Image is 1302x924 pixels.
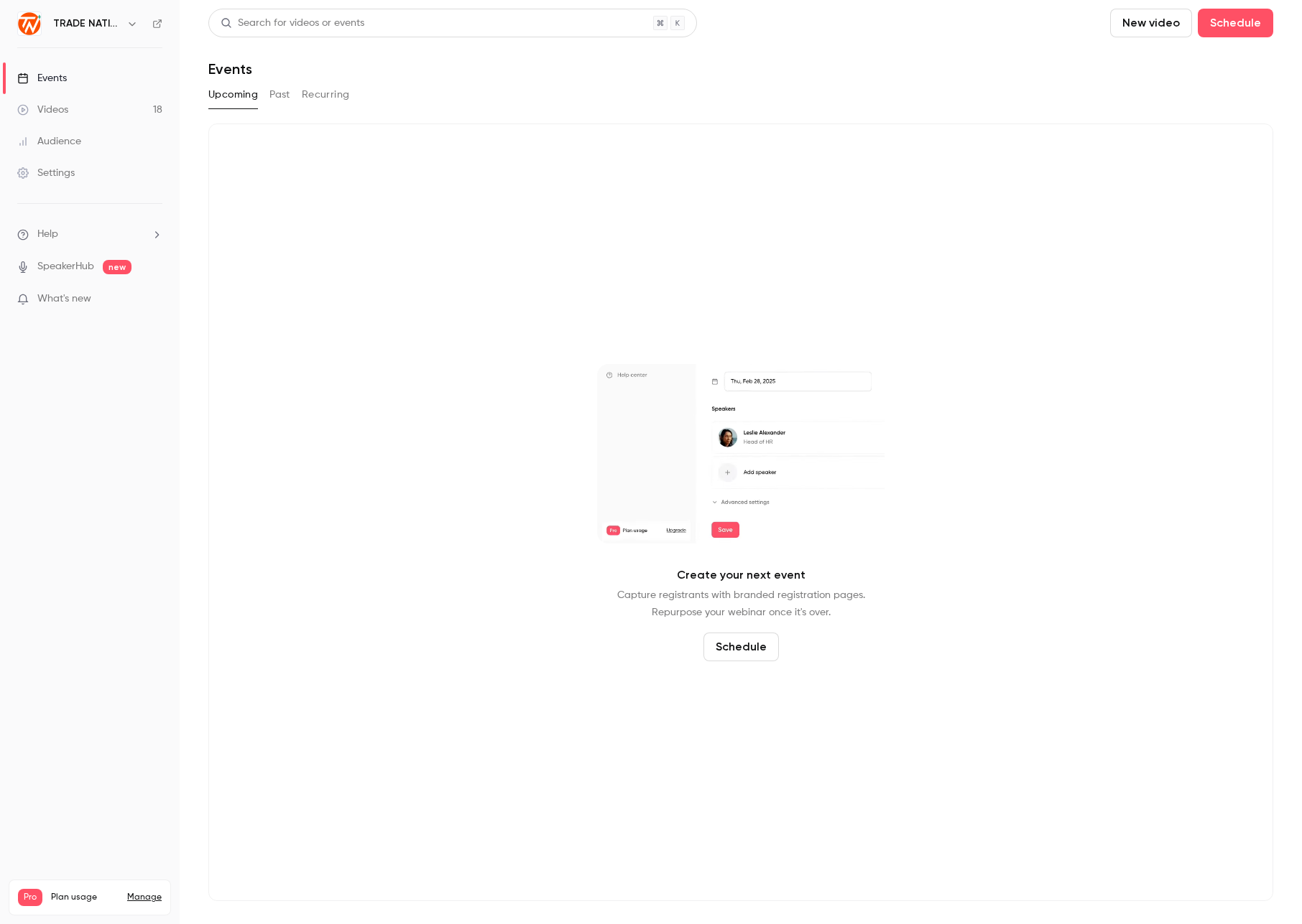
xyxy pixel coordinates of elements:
div: Events [17,71,67,85]
button: Recurring [302,83,350,106]
span: Help [37,227,58,242]
p: Create your next event [677,566,805,584]
button: Upcoming [208,83,258,106]
div: Audience [17,134,81,149]
div: Settings [17,166,75,180]
li: help-dropdown-opener [17,227,162,242]
a: Manage [127,892,162,903]
div: Search for videos or events [221,16,364,31]
span: What's new [37,291,91,307]
span: new [103,260,131,274]
button: Past [269,83,290,106]
span: Plan usage [51,892,119,903]
h1: Events [208,60,252,78]
button: New video [1110,9,1192,37]
h6: TRADE NATION [53,17,121,31]
img: TRADE NATION [18,12,41,35]
a: SpeakerHub [37,259,94,274]
button: Schedule [703,633,779,661]
span: Pro [18,889,42,906]
div: Videos [17,103,68,117]
button: Schedule [1198,9,1273,37]
p: Capture registrants with branded registration pages. Repurpose your webinar once it's over. [617,587,865,621]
